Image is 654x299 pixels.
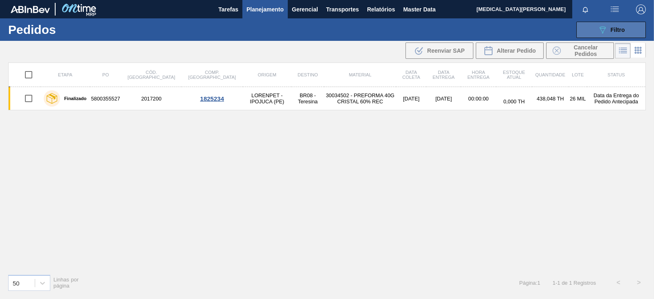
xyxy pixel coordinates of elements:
h1: Pedidos [8,25,127,34]
span: Quantidade [535,72,565,77]
a: Finalizado58003555272017200LORENPET - IPOJUCA (PE)BR08 - Teresina30034502 - PREFORMA 40G CRISTAL ... [9,87,646,110]
img: userActions [610,4,620,14]
td: 2017200 [121,87,181,110]
span: Data coleta [402,70,420,80]
button: Cancelar Pedidos [546,42,614,59]
span: Cancelar Pedidos [564,44,607,57]
label: Finalizado [60,96,87,101]
span: Master Data [403,4,435,14]
span: Comp. [GEOGRAPHIC_DATA] [188,70,236,80]
span: Gerencial [292,4,318,14]
span: Linhas por página [54,277,79,289]
div: Cancelar Pedidos em Massa [546,42,614,59]
span: Hora Entrega [467,70,489,80]
span: PO [102,72,109,77]
div: 1825234 [183,95,242,102]
button: > [629,272,649,293]
span: Cód. [GEOGRAPHIC_DATA] [128,70,175,80]
td: LORENPET - IPOJUCA (PE) [243,87,291,110]
div: Visão em Cards [631,43,646,58]
span: Planejamento [246,4,284,14]
span: Origem [258,72,276,77]
span: Transportes [326,4,359,14]
span: Estoque atual [503,70,525,80]
td: 438,048 TH [532,87,569,110]
span: Relatórios [367,4,395,14]
span: Filtro [611,27,625,33]
td: 5800355527 [90,87,121,110]
span: 1 - 1 de 1 Registros [553,280,596,286]
button: Filtro [576,22,646,38]
td: 26 MIL [569,87,587,110]
span: Data entrega [432,70,455,80]
td: [DATE] [396,87,426,110]
td: [DATE] [426,87,461,110]
button: < [608,272,629,293]
span: 0,000 TH [503,98,524,105]
td: 30034502 - PREFORMA 40G CRISTAL 60% REC [324,87,396,110]
span: Lote [572,72,584,77]
span: Alterar Pedido [497,47,536,54]
div: Reenviar SAP [405,42,473,59]
img: Logout [636,4,646,14]
span: Destino [298,72,318,77]
div: Visão em Lista [615,43,631,58]
td: BR08 - Teresina [291,87,324,110]
button: Notificações [572,4,598,15]
span: Página : 1 [519,280,540,286]
div: 50 [13,279,20,286]
td: 00:00:00 [461,87,496,110]
span: Etapa [58,72,72,77]
span: Material [349,72,372,77]
img: TNhmsLtSVTkK8tSr43FrP2fwEKptu5GPRR3wAAAABJRU5ErkJggg== [11,6,50,13]
div: Alterar Pedido [476,42,544,59]
span: Reenviar SAP [427,47,465,54]
span: Status [607,72,625,77]
td: Data da Entrega do Pedido Antecipada [587,87,645,110]
span: Tarefas [218,4,238,14]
